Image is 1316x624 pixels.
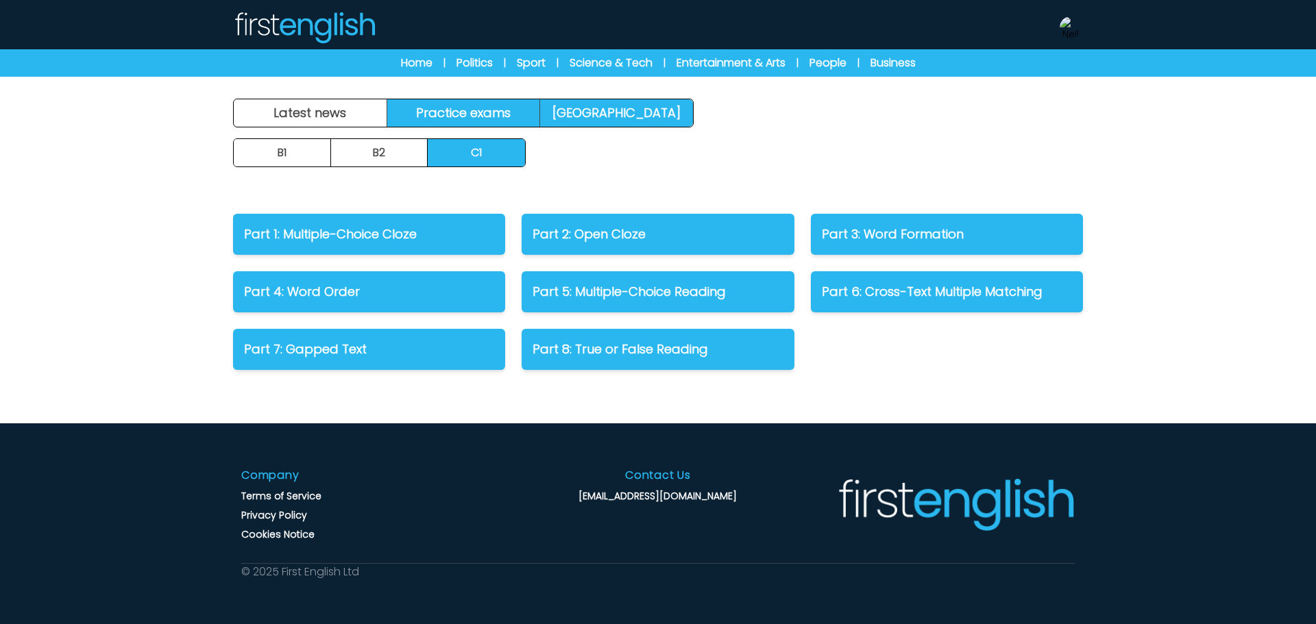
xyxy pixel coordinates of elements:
[811,271,1083,312] a: Part 6: Cross-Text Multiple Matching
[533,282,783,301] p: Part 5: Multiple-Choice Reading
[428,139,525,166] a: C1
[540,99,693,127] a: [GEOGRAPHIC_DATA]
[241,564,359,580] p: © 2025 First English Ltd
[522,329,794,370] a: Part 8: True or False Reading
[811,214,1083,255] a: Part 3: Word Formation
[677,55,785,71] a: Entertainment & Arts
[387,99,541,127] a: Practice exams
[233,214,505,255] a: Part 1: Multiple-Choice Cloze
[578,489,737,503] a: [EMAIL_ADDRESS][DOMAIN_NAME]
[557,56,559,70] span: |
[234,99,387,127] a: Latest news
[533,225,783,244] p: Part 2: Open Cloze
[1060,16,1082,38] img: Neil Storey
[836,477,1075,532] img: Company Logo
[241,527,315,541] a: Cookies Notice
[241,467,300,484] h3: Company
[233,329,505,370] a: Part 7: Gapped Text
[857,56,860,70] span: |
[822,282,1072,301] p: Part 6: Cross-Text Multiple Matching
[331,139,428,166] a: B2
[517,55,546,71] a: Sport
[663,56,666,70] span: |
[241,508,307,522] a: Privacy Policy
[401,55,432,71] a: Home
[522,214,794,255] a: Part 2: Open Cloze
[625,467,691,484] h3: Contact Us
[443,56,446,70] span: |
[533,340,783,359] p: Part 8: True or False Reading
[244,340,494,359] p: Part 7: Gapped Text
[233,11,376,44] img: Logo
[244,225,494,244] p: Part 1: Multiple-Choice Cloze
[233,271,505,312] a: Part 4: Word Order
[522,271,794,312] a: Part 5: Multiple-Choice Reading
[822,225,1072,244] p: Part 3: Word Formation
[244,282,494,301] p: Part 4: Word Order
[234,139,331,166] a: B1
[456,55,493,71] a: Politics
[809,55,846,71] a: People
[796,56,799,70] span: |
[241,489,321,503] a: Terms of Service
[504,56,506,70] span: |
[870,55,916,71] a: Business
[570,55,653,71] a: Science & Tech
